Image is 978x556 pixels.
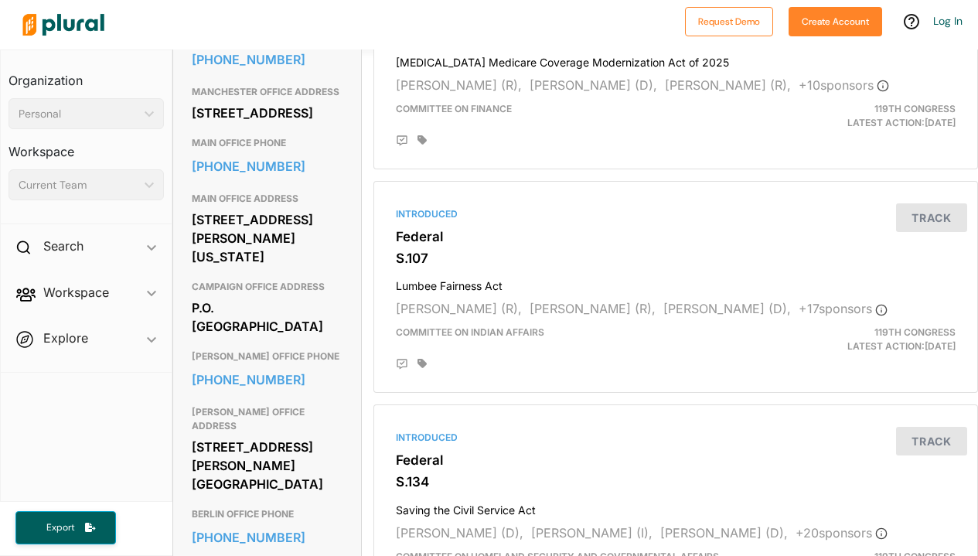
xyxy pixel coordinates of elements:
div: [STREET_ADDRESS][PERSON_NAME] [GEOGRAPHIC_DATA] [192,435,343,496]
div: Add Position Statement [396,135,408,147]
h3: MANCHESTER OFFICE ADDRESS [192,83,343,101]
h2: Search [43,237,83,254]
h3: S.134 [396,474,956,489]
div: Add tags [417,135,427,145]
div: [STREET_ADDRESS] [192,101,343,125]
h4: [MEDICAL_DATA] Medicare Coverage Modernization Act of 2025 [396,49,956,70]
span: [PERSON_NAME] (R), [530,301,656,316]
div: Add Position Statement [396,358,408,370]
div: [STREET_ADDRESS][PERSON_NAME][US_STATE] [192,208,343,268]
span: 119th Congress [874,326,956,338]
h3: MAIN OFFICE PHONE [192,134,343,152]
h3: Federal [396,229,956,244]
h3: [PERSON_NAME] OFFICE PHONE [192,347,343,366]
span: [PERSON_NAME] (D), [530,77,657,93]
span: [PERSON_NAME] (R), [396,77,522,93]
span: [PERSON_NAME] (D), [663,301,791,316]
button: Create Account [789,7,882,36]
h3: Workspace [9,129,164,163]
a: [PHONE_NUMBER] [192,368,343,391]
span: [PERSON_NAME] (D), [396,525,523,541]
span: + 20 sponsor s [796,525,888,541]
h3: Federal [396,452,956,468]
h3: S.107 [396,251,956,266]
div: P.O. [GEOGRAPHIC_DATA] [192,296,343,338]
span: Export [36,521,85,534]
span: 119th Congress [874,103,956,114]
div: Introduced [396,431,956,445]
a: Request Demo [685,12,773,29]
span: Committee on Indian Affairs [396,326,544,338]
h3: CAMPAIGN OFFICE ADDRESS [192,278,343,296]
div: Add tags [417,358,427,369]
span: [PERSON_NAME] (R), [396,301,522,316]
a: Log In [933,14,963,28]
div: Personal [19,106,138,122]
a: [PHONE_NUMBER] [192,48,343,71]
button: Request Demo [685,7,773,36]
h4: Saving the Civil Service Act [396,496,956,517]
span: [PERSON_NAME] (I), [531,525,653,541]
button: Track [896,203,967,232]
div: Introduced [396,207,956,221]
h3: [PERSON_NAME] OFFICE ADDRESS [192,403,343,435]
button: Track [896,427,967,455]
h4: Lumbee Fairness Act [396,272,956,293]
h3: MAIN OFFICE ADDRESS [192,189,343,208]
a: [PHONE_NUMBER] [192,155,343,178]
span: Committee on Finance [396,103,512,114]
div: Latest Action: [DATE] [773,102,967,130]
button: Export [15,511,116,544]
span: + 10 sponsor s [799,77,889,93]
div: Latest Action: [DATE] [773,326,967,353]
div: Current Team [19,177,138,193]
a: [PHONE_NUMBER] [192,526,343,549]
h3: BERLIN OFFICE PHONE [192,505,343,524]
h3: Organization [9,58,164,92]
span: [PERSON_NAME] (D), [660,525,788,541]
a: Create Account [789,12,882,29]
span: + 17 sponsor s [799,301,888,316]
span: [PERSON_NAME] (R), [665,77,791,93]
